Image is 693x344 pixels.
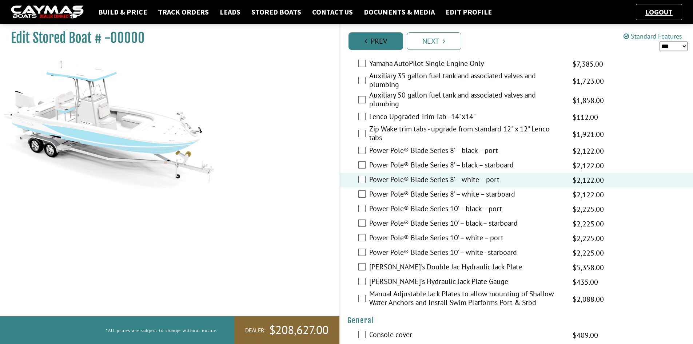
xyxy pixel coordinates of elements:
[216,7,244,17] a: Leads
[308,7,357,17] a: Contact Us
[369,289,563,309] label: Manual Adjustable Jack Plates to allow mounting of Shallow Water Anchors and Install Swim Platfor...
[369,190,563,200] label: Power Pole® Blade Series 8’ – white – starboard
[349,32,403,50] a: Prev
[369,71,563,91] label: Auxiliary 35 gallon fuel tank and associated valves and plumbing
[369,91,563,110] label: Auxiliary 50 gallon fuel tank and associated valves and plumbing
[369,112,563,123] label: Lenco Upgraded Trim Tab - 14"x14"
[573,76,604,87] span: $1,723.00
[573,189,604,200] span: $2,122.00
[106,324,218,336] p: *All prices are subject to change without notice.
[573,146,604,157] span: $2,122.00
[369,219,563,229] label: Power Pole® Blade Series 10’ – black – starboard
[11,5,84,19] img: caymas-dealer-connect-2ed40d3bc7270c1d8d7ffb4b79bf05adc795679939227970def78ec6f6c03838.gif
[573,248,604,258] span: $2,225.00
[360,7,438,17] a: Documents & Media
[442,7,495,17] a: Edit Profile
[573,129,604,140] span: $1,921.00
[573,160,604,171] span: $2,122.00
[269,323,328,338] span: $208,627.00
[573,233,604,244] span: $2,225.00
[369,233,563,244] label: Power Pole® Blade Series 10’ – white – port
[369,248,563,258] label: Power Pole® Blade Series 10’ – white - starboard
[573,95,604,106] span: $1,858.00
[573,112,598,123] span: $112.00
[573,59,603,70] span: $7,385.00
[369,277,563,288] label: [PERSON_NAME]'s Hydraulic Jack Plate Gauge
[642,7,676,16] a: Logout
[11,30,321,46] h1: Edit Stored Boat # -00000
[369,330,563,341] label: Console cover
[369,146,563,157] label: Power Pole® Blade Series 8’ – black – port
[573,262,604,273] span: $5,358.00
[248,7,305,17] a: Stored Boats
[369,124,563,144] label: Zip Wake trim tabs - upgrade from standard 12" x 12" Lenco tabs
[407,32,461,50] a: Next
[573,175,604,186] span: $2,122.00
[369,262,563,273] label: [PERSON_NAME]'s Double Jac Hydraulic Jack Plate
[369,204,563,215] label: Power Pole® Blade Series 10’ – black – port
[245,327,266,334] span: Dealer:
[573,218,604,229] span: $2,225.00
[369,59,563,70] label: Yamaha AutoPilot Single Engine Only
[573,294,604,305] span: $2,088.00
[573,204,604,215] span: $2,225.00
[369,161,563,171] label: Power Pole® Blade Series 8’ – black – starboard
[95,7,151,17] a: Build & Price
[234,316,339,344] a: Dealer:$208,627.00
[154,7,212,17] a: Track Orders
[369,175,563,186] label: Power Pole® Blade Series 8’ – white – port
[624,32,682,40] a: Standard Features
[573,330,598,341] span: $409.00
[347,316,686,325] h4: General
[573,277,598,288] span: $435.00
